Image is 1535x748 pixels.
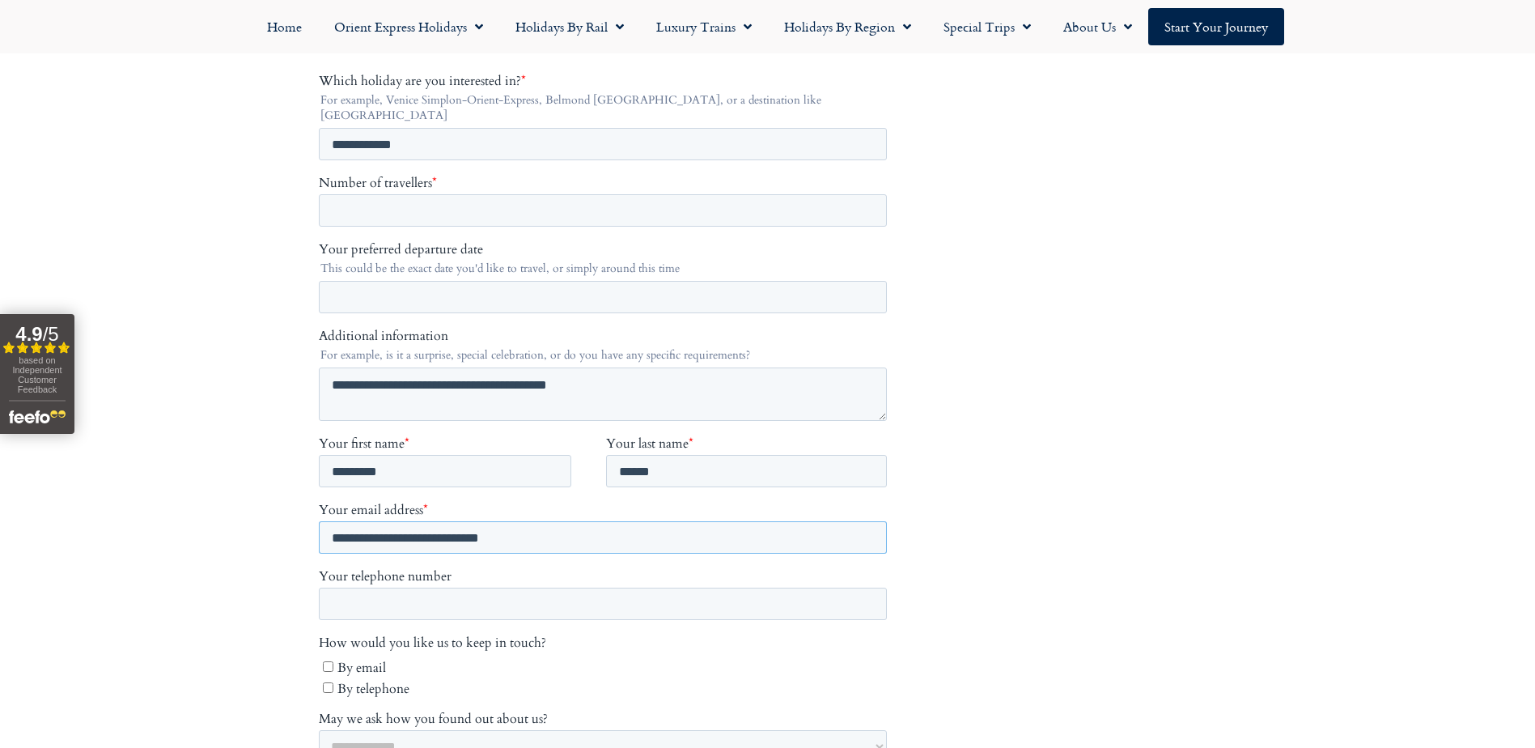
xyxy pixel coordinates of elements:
a: Start your Journey [1148,8,1284,45]
a: Special Trips [927,8,1047,45]
nav: Menu [8,8,1527,45]
a: Holidays by Region [768,8,927,45]
a: Luxury Trains [640,8,768,45]
a: About Us [1047,8,1148,45]
a: Home [251,8,318,45]
a: Orient Express Holidays [318,8,499,45]
a: Holidays by Rail [499,8,640,45]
